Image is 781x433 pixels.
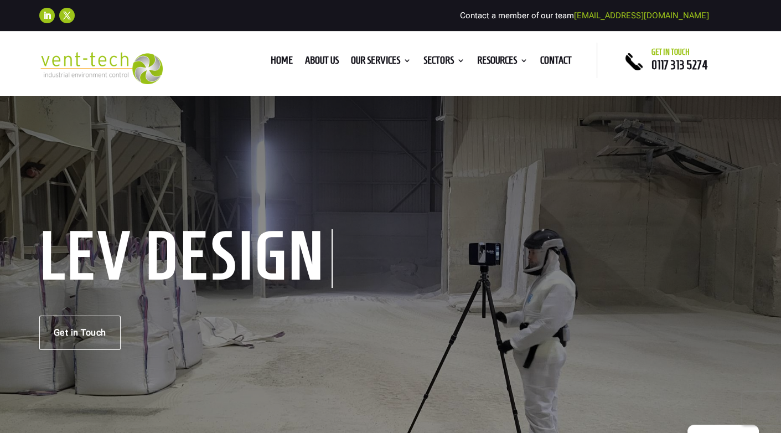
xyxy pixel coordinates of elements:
[477,56,528,69] a: Resources
[423,56,465,69] a: Sectors
[305,56,339,69] a: About us
[651,58,708,71] a: 0117 313 5274
[460,11,709,20] span: Contact a member of our team
[39,316,121,350] a: Get in Touch
[39,8,55,23] a: Follow on LinkedIn
[651,48,690,56] span: Get in touch
[59,8,75,23] a: Follow on X
[540,56,572,69] a: Contact
[39,52,163,84] img: 2023-09-27T08_35_16.549ZVENT-TECH---Clear-background
[574,11,709,20] a: [EMAIL_ADDRESS][DOMAIN_NAME]
[39,229,333,288] h1: LEV Design
[271,56,293,69] a: Home
[351,56,411,69] a: Our Services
